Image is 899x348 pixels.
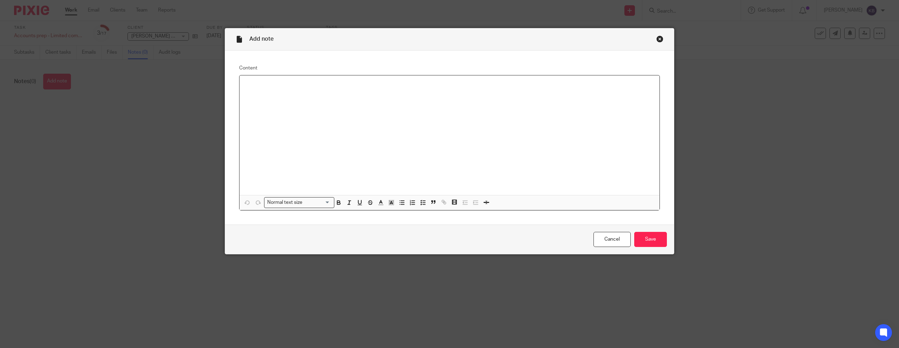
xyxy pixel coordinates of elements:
[656,35,663,42] div: Close this dialog window
[305,199,330,206] input: Search for option
[249,36,274,42] span: Add note
[593,232,631,247] a: Cancel
[239,65,660,72] label: Content
[264,197,334,208] div: Search for option
[634,232,667,247] input: Save
[266,199,304,206] span: Normal text size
